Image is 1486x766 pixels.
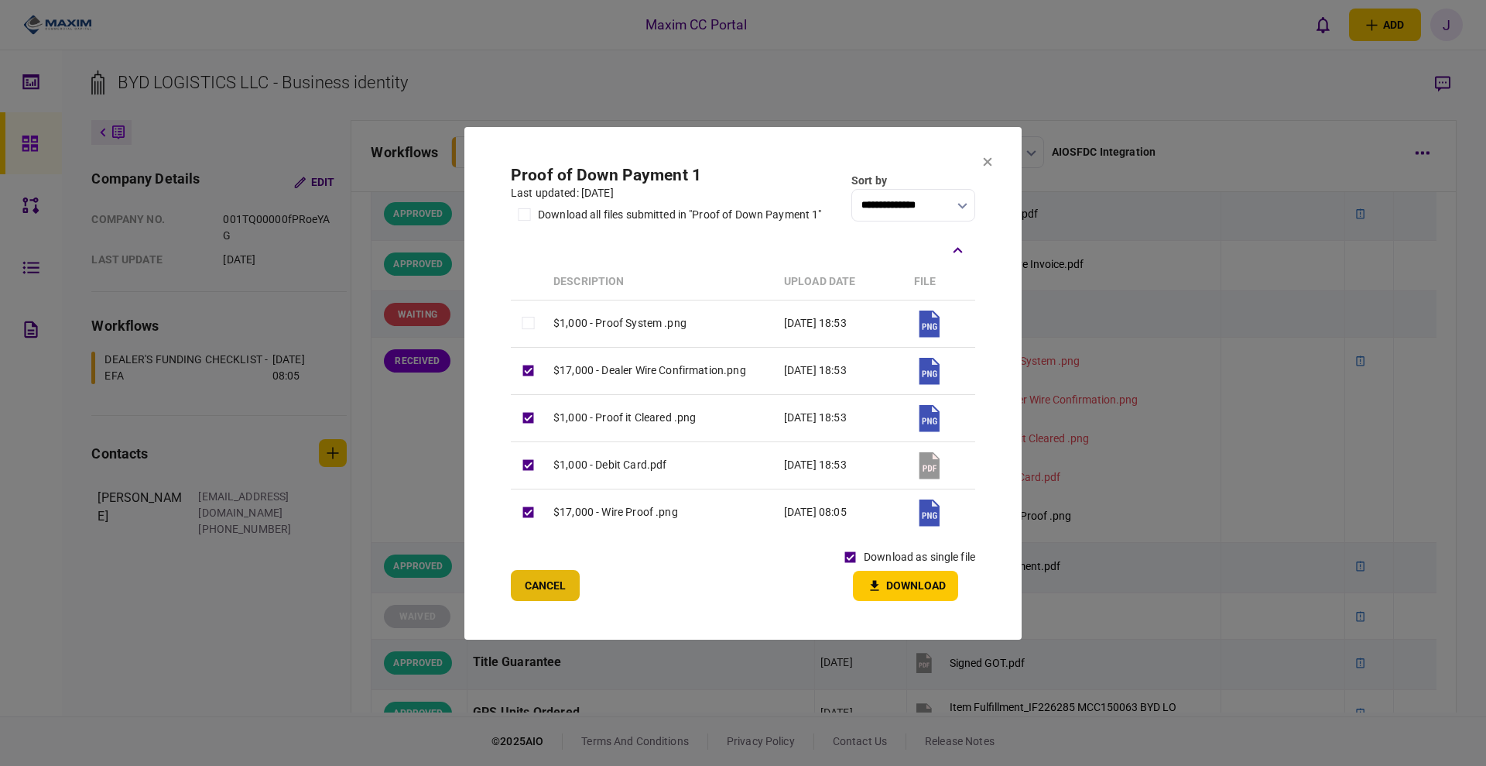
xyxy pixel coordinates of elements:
td: [DATE] 18:53 [776,347,906,394]
td: $17,000 - Wire Proof .png [546,489,776,536]
div: last updated: [DATE] [511,185,822,201]
h2: Proof of Down Payment 1 [511,166,822,185]
td: [DATE] 08:05 [776,489,906,536]
th: upload date [776,264,906,301]
td: [DATE] 18:53 [776,441,906,489]
div: download all files submitted in "Proof of Down Payment 1" [538,207,822,223]
td: [DATE] 18:53 [776,394,906,441]
td: $17,000 - Dealer Wire Confirmation.png [546,347,776,394]
td: $1,000 - Debit Card.pdf [546,441,776,489]
button: Cancel [511,570,580,601]
td: $1,000 - Proof it Cleared .png [546,394,776,441]
td: $1,000 - Proof System .png [546,300,776,347]
th: Description [546,264,776,301]
button: Download [853,571,958,601]
th: file [906,264,975,301]
td: [DATE] 18:53 [776,300,906,347]
div: Sort by [851,173,975,189]
label: download as single file [864,549,975,565]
